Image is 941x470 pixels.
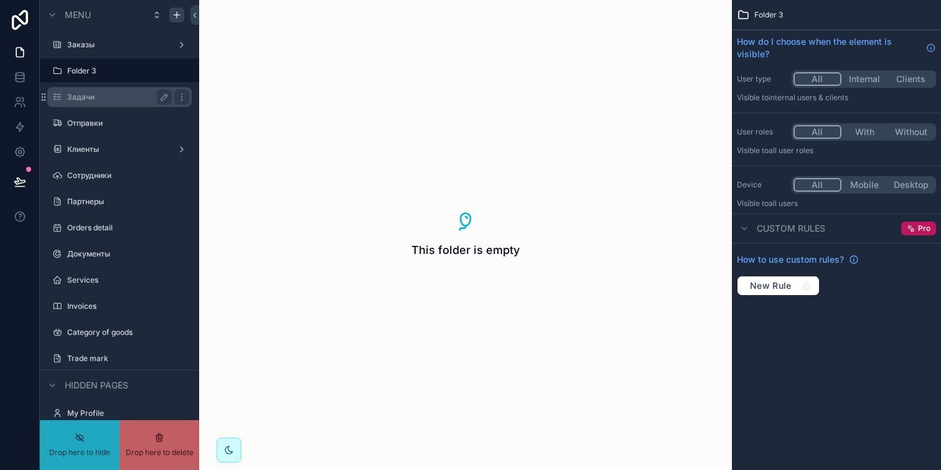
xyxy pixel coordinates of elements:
[67,92,167,102] label: Задачи
[754,10,783,20] span: Folder 3
[737,93,936,103] p: Visible to
[794,125,841,139] button: All
[769,93,848,102] span: Internal users & clients
[737,253,859,266] a: How to use custom rules?
[794,72,841,86] button: All
[67,223,189,233] label: Orders detail
[745,280,797,291] span: New Rule
[67,66,184,76] label: Folder 3
[67,301,189,311] label: Invoices
[769,146,813,155] span: All user roles
[737,276,820,296] button: New Rule
[67,171,189,181] label: Сотрудники
[67,197,189,207] label: Партнеры
[67,249,189,259] label: Документы
[737,146,936,156] p: Visible to
[67,327,189,337] label: Category of goods
[887,178,934,192] button: Desktop
[67,144,172,154] label: Клиенты
[737,127,787,137] label: User roles
[841,125,888,139] button: With
[737,180,787,190] label: Device
[737,35,921,60] span: How do I choose when the element is visible?
[841,72,888,86] button: Internal
[918,223,930,233] span: Pro
[737,35,936,60] a: How do I choose when the element is visible?
[411,242,520,259] span: This folder is empty
[737,199,936,209] p: Visible to
[67,354,189,364] label: Trade mark
[65,9,91,21] span: Menu
[737,74,787,84] label: User type
[769,199,798,208] span: all users
[737,253,844,266] span: How to use custom rules?
[67,118,189,128] label: Отправки
[126,448,194,458] span: Drop here to delete
[757,222,825,235] span: Custom rules
[887,125,934,139] button: Without
[887,72,934,86] button: Clients
[49,448,110,458] span: Drop here to hide
[65,379,128,392] span: Hidden pages
[794,178,841,192] button: All
[67,408,189,418] label: My Profile
[841,178,888,192] button: Mobile
[67,275,189,285] label: Services
[67,40,172,50] label: Заказы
